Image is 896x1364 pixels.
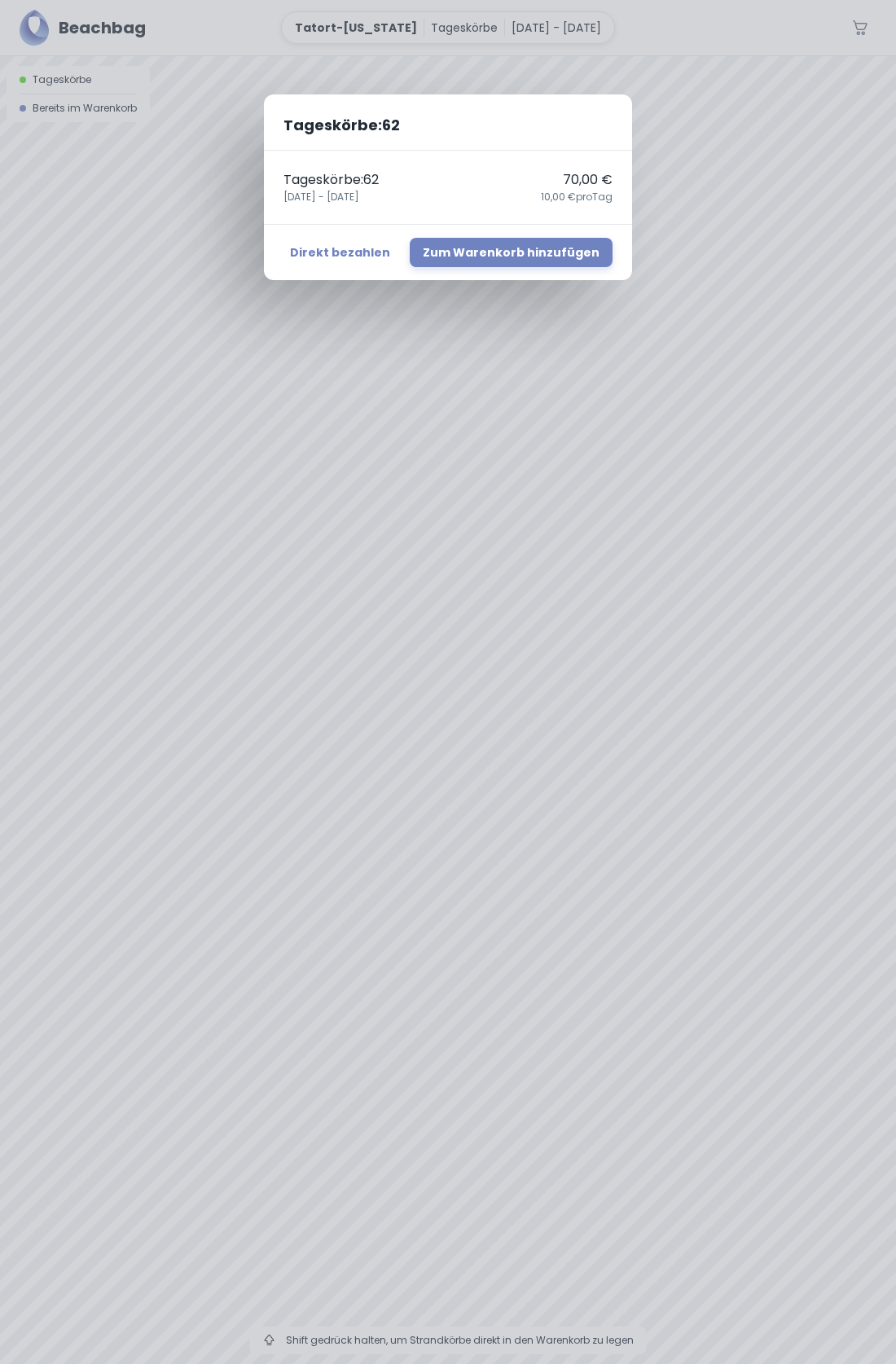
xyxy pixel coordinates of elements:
[410,238,613,267] button: Zum Warenkorb hinzufügen
[283,238,397,267] button: Direkt bezahlen
[563,170,613,190] p: 70,00 €
[283,190,359,204] span: [DATE] - [DATE]
[541,190,613,204] span: 10,00 € pro Tag
[283,170,379,190] p: Tageskörbe : 62
[264,94,632,151] h2: Tageskörbe : 62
